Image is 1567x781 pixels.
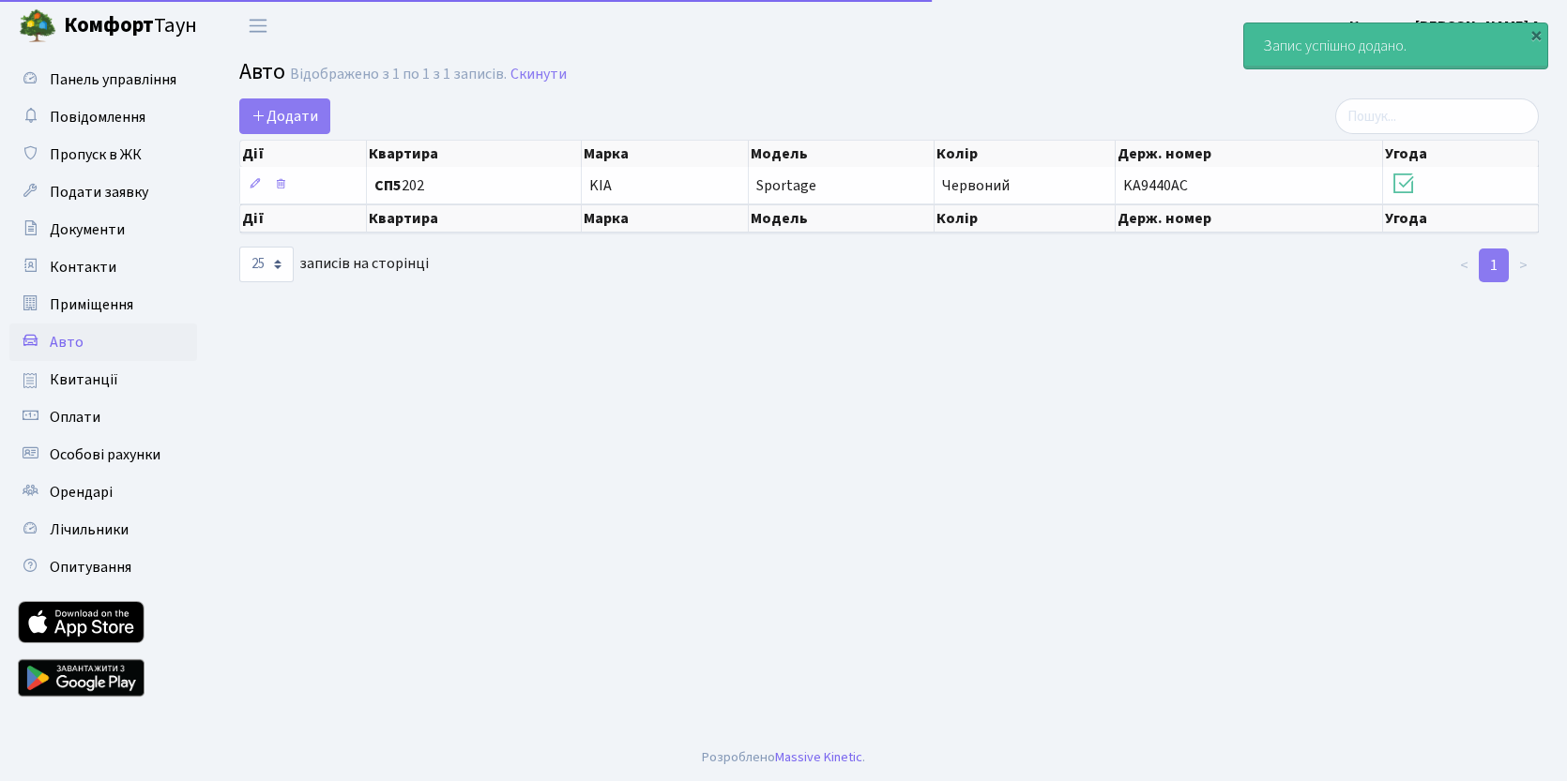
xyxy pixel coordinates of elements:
span: Додати [251,106,318,127]
span: Орендарі [50,482,113,503]
th: Угода [1383,141,1539,167]
a: Опитування [9,548,197,586]
a: Квитанції [9,361,197,398]
th: Колір [935,141,1116,167]
div: × [1527,25,1545,44]
span: KA9440AC [1123,175,1188,196]
th: Колір [935,204,1116,233]
span: Оплати [50,407,100,428]
a: Скинути [510,66,567,83]
th: Дії [240,141,367,167]
img: logo.png [19,8,56,45]
input: Пошук... [1335,98,1539,134]
th: Марка [582,141,749,167]
a: Пропуск в ЖК [9,136,197,173]
span: Подати заявку [50,182,148,203]
span: Авто [239,55,285,88]
th: Модель [749,204,935,233]
span: Повідомлення [50,107,145,128]
a: Панель управління [9,61,197,98]
span: Приміщення [50,294,133,315]
th: Держ. номер [1116,204,1383,233]
span: Таун [64,10,197,42]
th: Модель [749,141,935,167]
span: Опитування [50,557,131,578]
span: Sportage [756,175,816,196]
th: Держ. номер [1116,141,1383,167]
div: Відображено з 1 по 1 з 1 записів. [290,66,507,83]
span: Панель управління [50,69,176,90]
span: Авто [50,332,84,353]
a: Контакти [9,248,197,286]
span: Червоний [942,175,1010,196]
th: Марка [582,204,749,233]
a: Додати [239,98,330,134]
div: Розроблено . [702,747,865,768]
select: записів на сторінці [239,247,294,282]
th: Дії [240,204,367,233]
th: Квартира [367,141,582,167]
a: 1 [1479,248,1509,282]
a: Оплати [9,398,197,436]
span: Пропуск в ЖК [50,144,142,165]
a: Особові рахунки [9,436,197,473]
button: Переключити навігацію [235,10,281,41]
span: 202 [374,178,573,193]
th: Угода [1383,204,1539,233]
a: Орендарі [9,473,197,511]
a: Котиков [PERSON_NAME] А. [1349,15,1544,38]
span: Документи [50,219,125,240]
b: СП5 [374,175,402,196]
span: KIA [589,175,612,196]
a: Авто [9,323,197,361]
a: Лічильники [9,511,197,548]
div: Запис успішно додано. [1244,23,1547,68]
span: Контакти [50,257,116,278]
a: Подати заявку [9,173,197,211]
span: Особові рахунки [50,444,160,465]
span: Квитанції [50,369,118,390]
a: Приміщення [9,286,197,323]
span: Лічильники [50,519,129,540]
a: Повідомлення [9,98,197,136]
a: Massive Kinetic [775,747,862,767]
b: Котиков [PERSON_NAME] А. [1349,16,1544,37]
a: Документи [9,211,197,248]
label: записів на сторінці [239,247,429,282]
th: Квартира [367,204,582,233]
b: Комфорт [64,10,154,40]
